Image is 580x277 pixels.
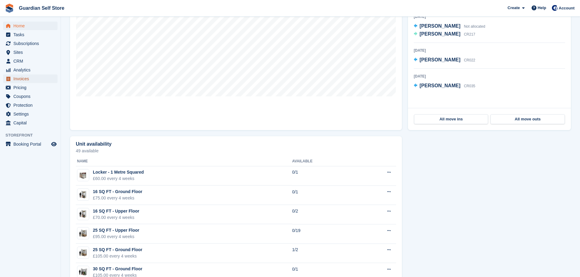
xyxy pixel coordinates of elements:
span: Help [538,5,546,11]
div: 30 SQ FT - Ground Floor [93,266,142,272]
a: menu [3,119,58,127]
span: [PERSON_NAME] [420,83,460,88]
span: Home [13,22,50,30]
span: Protection [13,101,50,109]
span: Subscriptions [13,39,50,48]
span: Coupons [13,92,50,101]
a: menu [3,66,58,74]
a: menu [3,110,58,118]
div: [DATE] [414,14,565,19]
a: [PERSON_NAME] CR022 [414,56,475,64]
a: menu [3,57,58,65]
div: £95.00 every 4 weeks [93,234,139,240]
a: menu [3,101,58,109]
h2: Unit availability [76,141,111,147]
span: Pricing [13,83,50,92]
span: [PERSON_NAME] [420,57,460,62]
a: menu [3,83,58,92]
th: Name [76,157,292,166]
div: £105.00 every 4 weeks [93,253,142,259]
a: [PERSON_NAME] CR035 [414,82,475,90]
div: £75.00 every 4 weeks [93,195,142,201]
a: [PERSON_NAME] Not allocated [414,23,485,30]
span: Storefront [5,132,61,138]
div: 16 SQ FT - Upper Floor [93,208,139,214]
span: Settings [13,110,50,118]
img: stora-icon-8386f47178a22dfd0bd8f6a31ec36ba5ce8667c1dd55bd0f319d3a0aa187defe.svg [5,4,14,13]
span: Tasks [13,30,50,39]
td: 1/2 [292,244,356,263]
a: [PERSON_NAME] CR217 [414,30,475,38]
span: [PERSON_NAME] [420,31,460,36]
span: Invoices [13,74,50,83]
a: menu [3,92,58,101]
img: Tom Scott [552,5,558,11]
a: menu [3,39,58,48]
span: Not allocated [464,24,485,29]
th: Available [292,157,356,166]
img: 25-sqft-unit.jpg [77,248,89,257]
span: Booking Portal [13,140,50,148]
div: Locker - 1 Metre Squared [93,169,144,175]
p: 49 available [76,149,396,153]
div: 25 SQ FT - Ground Floor [93,247,142,253]
img: 25-sqft-unit.jpg [77,229,89,238]
a: menu [3,48,58,57]
span: Sites [13,48,50,57]
span: CR217 [464,32,475,36]
img: 15-sqft-unit.jpg [77,190,89,199]
td: 0/1 [292,166,356,185]
a: All move ins [414,114,488,124]
div: [DATE] [414,74,565,79]
div: 25 SQ FT - Upper Floor [93,227,139,234]
a: All move outs [490,114,564,124]
td: 0/1 [292,185,356,205]
div: [DATE] [414,48,565,53]
span: Capital [13,119,50,127]
span: CRM [13,57,50,65]
div: £70.00 every 4 weeks [93,214,139,221]
span: CR022 [464,58,475,62]
span: Create [508,5,520,11]
img: 30-sqft-unit.jpg [77,268,89,276]
td: 0/2 [292,205,356,224]
span: Account [559,5,575,11]
a: menu [3,30,58,39]
div: £60.00 every 4 weeks [93,175,144,182]
a: Preview store [50,140,58,148]
img: 15-sqft-unit.jpg [77,209,89,218]
a: Guardian Self Store [16,3,67,13]
span: CR035 [464,84,475,88]
span: Analytics [13,66,50,74]
a: menu [3,140,58,148]
img: Locker%20Small%20-%20Plain.jpg [77,169,89,181]
td: 0/19 [292,224,356,244]
span: [PERSON_NAME] [420,23,460,29]
div: 16 SQ FT - Ground Floor [93,189,142,195]
a: menu [3,22,58,30]
a: menu [3,74,58,83]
